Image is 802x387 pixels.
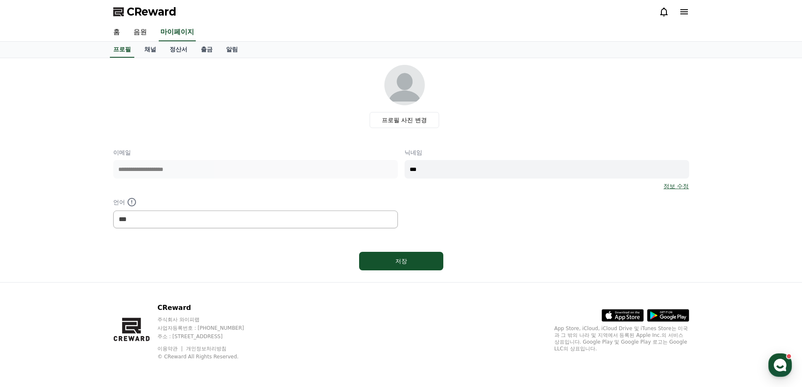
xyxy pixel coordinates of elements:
[110,42,134,58] a: 프로필
[376,257,426,265] div: 저장
[113,5,176,19] a: CReward
[194,42,219,58] a: 출금
[219,42,245,58] a: 알림
[157,303,260,313] p: CReward
[157,316,260,323] p: 주식회사 와이피랩
[554,325,689,352] p: App Store, iCloud, iCloud Drive 및 iTunes Store는 미국과 그 밖의 나라 및 지역에서 등록된 Apple Inc.의 서비스 상표입니다. Goo...
[113,197,398,207] p: 언어
[405,148,689,157] p: 닉네임
[359,252,443,270] button: 저장
[384,65,425,105] img: profile_image
[113,148,398,157] p: 이메일
[370,112,439,128] label: 프로필 사진 변경
[138,42,163,58] a: 채널
[157,346,184,352] a: 이용약관
[159,24,196,41] a: 마이페이지
[663,182,689,190] a: 정보 수정
[107,24,127,41] a: 홈
[127,5,176,19] span: CReward
[186,346,226,352] a: 개인정보처리방침
[127,24,154,41] a: 음원
[157,353,260,360] p: © CReward All Rights Reserved.
[163,42,194,58] a: 정산서
[157,333,260,340] p: 주소 : [STREET_ADDRESS]
[157,325,260,331] p: 사업자등록번호 : [PHONE_NUMBER]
